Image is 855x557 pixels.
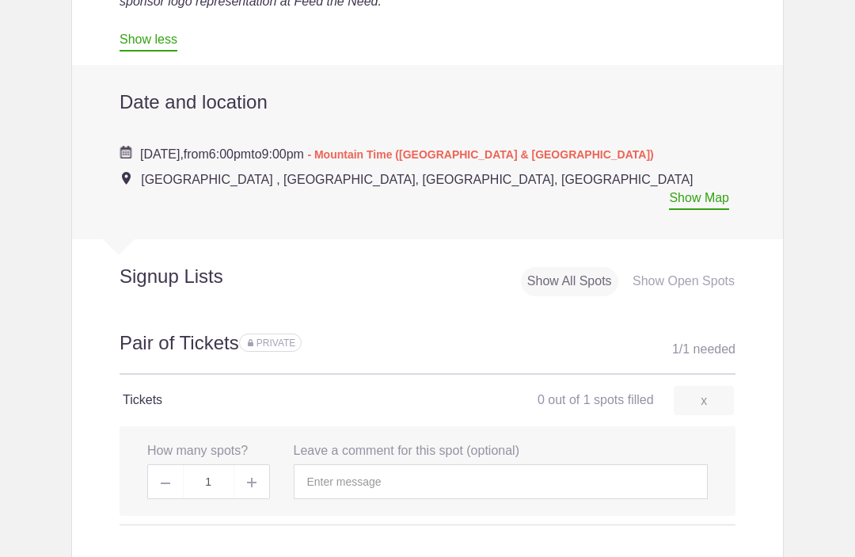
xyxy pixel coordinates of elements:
a: x [674,386,734,415]
div: 1 1 needed [672,338,735,361]
div: Show All Spots [521,267,618,296]
h2: Date and location [120,90,735,114]
img: Plus gray [247,478,256,487]
span: 9:00pm [262,147,304,161]
h2: Signup Lists [72,265,309,288]
span: [DATE], [140,147,184,161]
h4: Tickets [123,391,427,410]
span: PRIVATE [256,338,296,349]
span: Sign ups for this sign up list are private. Your sign up will be visible only to you and the even... [248,338,296,349]
span: from to [140,147,654,161]
span: 0 out of 1 spots filled [538,393,654,406]
img: Cal purple [120,146,132,158]
span: - Mountain Time ([GEOGRAPHIC_DATA] & [GEOGRAPHIC_DATA]) [307,148,653,161]
a: Show less [120,32,177,52]
img: Lock [248,339,254,346]
input: Enter message [294,464,709,499]
span: [GEOGRAPHIC_DATA] , [GEOGRAPHIC_DATA], [GEOGRAPHIC_DATA], [GEOGRAPHIC_DATA] [141,173,693,186]
a: Show Map [669,191,729,210]
span: / [679,342,682,356]
label: How many spots? [147,442,248,460]
label: Leave a comment for this spot (optional) [294,442,519,460]
span: 6:00pm [209,147,251,161]
div: Show Open Spots [626,267,741,296]
img: Event location [122,172,131,185]
h2: Pair of Tickets [120,330,735,375]
img: Minus gray [161,483,170,484]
